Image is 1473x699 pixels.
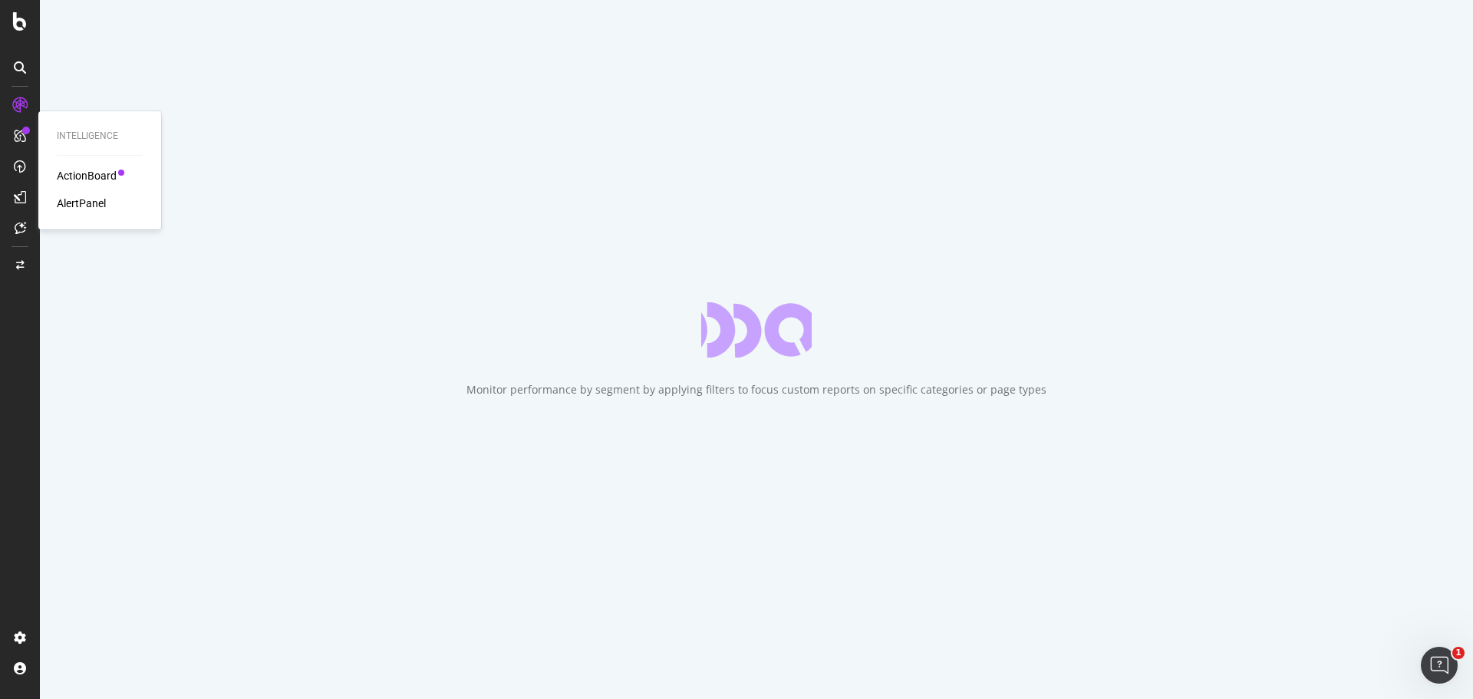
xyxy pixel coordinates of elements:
[57,196,106,211] a: AlertPanel
[57,130,143,143] div: Intelligence
[57,168,117,183] a: ActionBoard
[1452,647,1465,659] span: 1
[701,302,812,358] div: animation
[1421,647,1458,684] iframe: Intercom live chat
[466,382,1046,397] div: Monitor performance by segment by applying filters to focus custom reports on specific categories...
